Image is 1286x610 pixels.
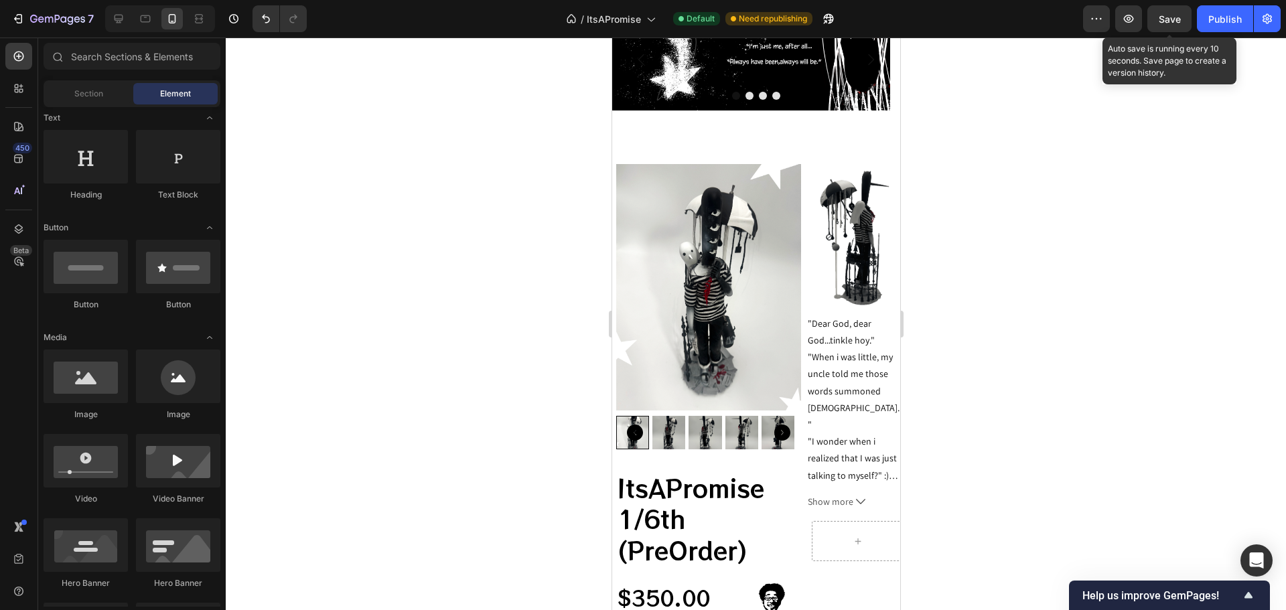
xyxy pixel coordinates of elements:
[5,5,100,32] button: 7
[44,493,128,505] div: Video
[196,398,285,443] p: "I wonder when i realized that I was just talking to myself?" :)
[253,5,307,32] div: Undo/Redo
[10,245,32,256] div: Beta
[44,43,220,70] input: Search Sections & Elements
[136,577,220,589] div: Hero Banner
[88,11,94,27] p: 7
[136,189,220,201] div: Text Block
[1197,5,1253,32] button: Publish
[44,112,60,124] span: Text
[1082,587,1257,603] button: Show survey - Help us improve GemPages!
[196,280,263,309] p: "Dear God, dear God...tinkle hoy."
[581,12,584,26] span: /
[199,217,220,238] span: Toggle open
[136,299,220,311] div: Button
[74,88,103,100] span: Section
[44,299,128,311] div: Button
[1159,13,1181,25] span: Save
[199,327,220,348] span: Toggle open
[160,88,191,100] span: Element
[44,408,128,421] div: Image
[196,456,288,473] button: Show more
[136,408,220,421] div: Image
[612,37,900,610] iframe: Design area
[196,456,241,473] span: Show more
[1240,544,1273,577] div: Open Intercom Messenger
[44,189,128,201] div: Heading
[13,143,32,153] div: 450
[1147,5,1192,32] button: Save
[687,13,715,25] span: Default
[136,493,220,505] div: Video Banner
[200,127,292,277] img: image_demo.jpg
[587,12,641,26] span: ItsAPromise
[44,577,128,589] div: Hero Banner
[4,540,120,581] div: $350.00
[145,546,174,575] img: image_demo.jpg
[196,313,287,393] p: "When i was little, my uncle told me those words summoned [DEMOGRAPHIC_DATA]."
[44,331,67,344] span: Media
[1082,589,1240,602] span: Help us improve GemPages!
[199,107,220,129] span: Toggle open
[44,222,68,234] span: Button
[1208,12,1242,26] div: Publish
[739,13,807,25] span: Need republishing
